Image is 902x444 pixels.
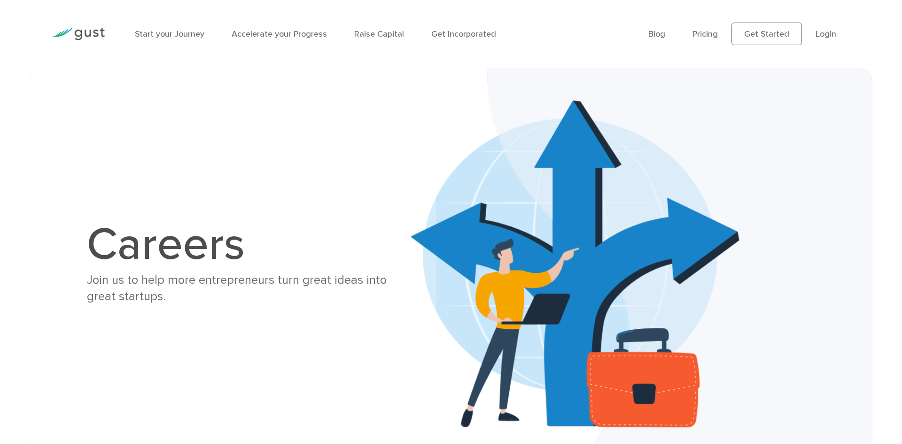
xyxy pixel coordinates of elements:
a: Pricing [692,29,718,39]
h1: Careers [87,222,411,267]
a: Raise Capital [354,29,404,39]
div: Join us to help more entrepreneurs turn great ideas into great startups. [87,272,411,305]
a: Get Incorporated [431,29,496,39]
a: Start your Journey [135,29,204,39]
a: Get Started [731,23,802,45]
a: Accelerate your Progress [232,29,327,39]
img: Gust Logo [52,28,105,40]
a: Blog [648,29,665,39]
a: Login [816,29,836,39]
